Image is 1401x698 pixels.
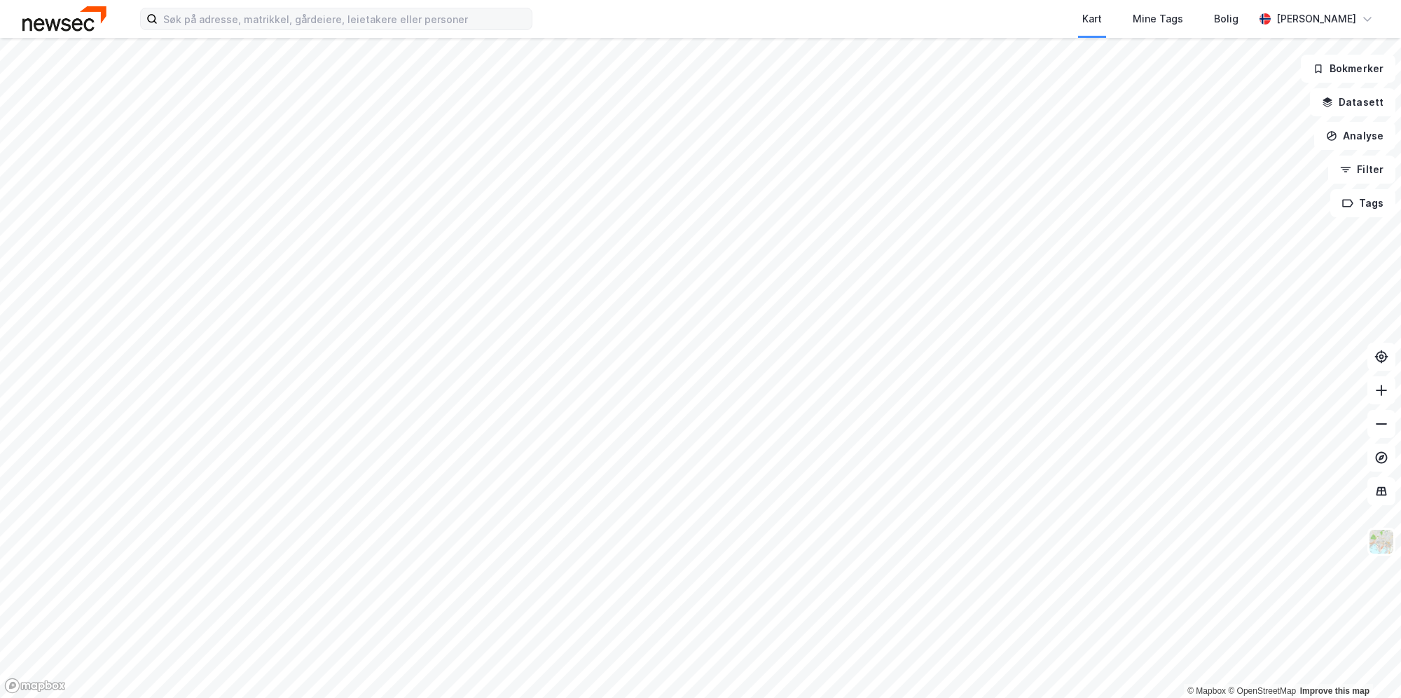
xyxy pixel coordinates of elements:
[1228,686,1296,696] a: OpenStreetMap
[1133,11,1183,27] div: Mine Tags
[1214,11,1238,27] div: Bolig
[158,8,532,29] input: Søk på adresse, matrikkel, gårdeiere, leietakere eller personer
[1331,631,1401,698] div: Kontrollprogram for chat
[4,678,66,694] a: Mapbox homepage
[22,6,106,31] img: newsec-logo.f6e21ccffca1b3a03d2d.png
[1328,156,1395,184] button: Filter
[1314,122,1395,150] button: Analyse
[1082,11,1102,27] div: Kart
[1331,631,1401,698] iframe: Chat Widget
[1310,88,1395,116] button: Datasett
[1300,686,1369,696] a: Improve this map
[1276,11,1356,27] div: [PERSON_NAME]
[1368,528,1395,555] img: Z
[1330,189,1395,217] button: Tags
[1301,55,1395,83] button: Bokmerker
[1187,686,1226,696] a: Mapbox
